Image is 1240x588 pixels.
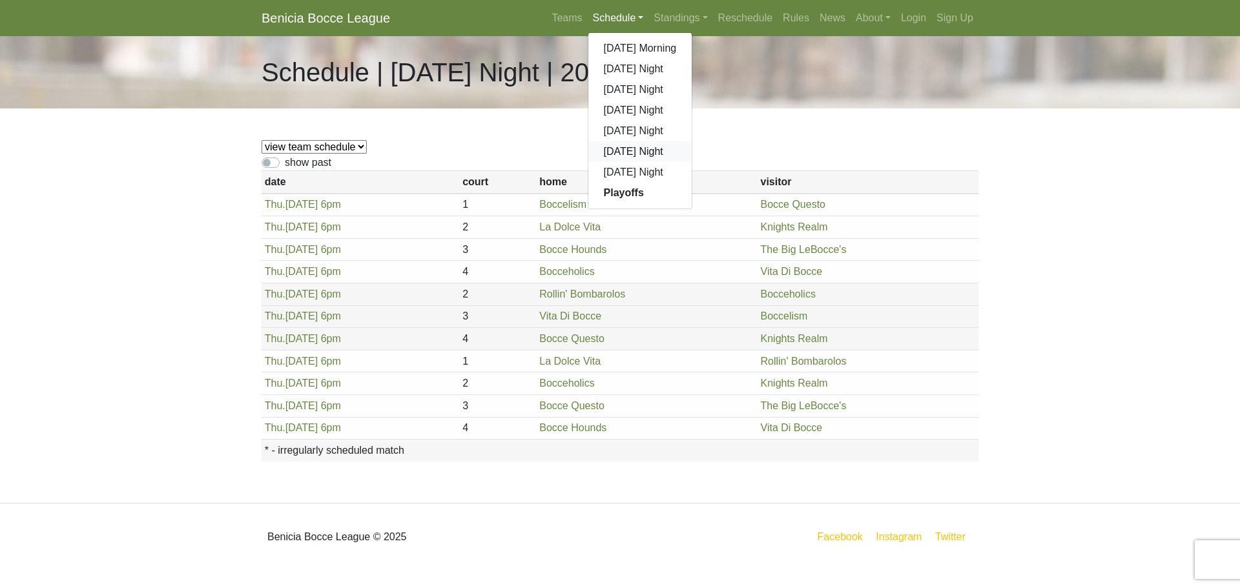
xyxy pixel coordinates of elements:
[265,356,285,367] span: Thu.
[761,199,826,210] a: Bocce Questo
[931,5,978,31] a: Sign Up
[588,38,692,59] a: [DATE] Morning
[459,216,536,239] td: 2
[588,32,693,209] div: Schedule
[265,244,285,255] span: Thu.
[459,261,536,283] td: 4
[588,162,692,183] a: [DATE] Night
[265,310,285,321] span: Thu.
[265,422,285,433] span: Thu.
[778,5,814,31] a: Rules
[262,171,459,194] th: date
[262,440,978,461] th: * - irregularly scheduled match
[873,529,924,545] a: Instagram
[539,221,601,232] a: La Dolce Vita
[588,121,692,141] a: [DATE] Night
[265,333,285,344] span: Thu.
[265,378,285,389] span: Thu.
[459,350,536,372] td: 1
[252,514,620,560] div: Benicia Bocce League © 2025
[265,422,341,433] a: Thu.[DATE] 6pm
[539,422,606,433] a: Bocce Hounds
[761,333,828,344] a: Knights Realm
[539,378,594,389] a: Bocceholics
[265,266,341,277] a: Thu.[DATE] 6pm
[536,171,757,194] th: home
[761,289,816,299] a: Bocceholics
[459,394,536,417] td: 3
[933,529,976,545] a: Twitter
[265,356,341,367] a: Thu.[DATE] 6pm
[648,5,712,31] a: Standings
[539,310,601,321] a: Vita Di Bocce
[761,221,828,232] a: Knights Realm
[265,221,285,232] span: Thu.
[459,171,536,194] th: court
[713,5,778,31] a: Reschedule
[459,238,536,261] td: 3
[539,266,594,277] a: Bocceholics
[459,372,536,395] td: 2
[896,5,931,31] a: Login
[761,356,847,367] a: Rollin' Bombarolos
[588,141,692,162] a: [DATE] Night
[761,310,808,321] a: Boccelism
[265,244,341,255] a: Thu.[DATE] 6pm
[459,194,536,216] td: 1
[539,289,625,299] a: Rollin' Bombarolos
[588,100,692,121] a: [DATE] Night
[758,171,978,194] th: visitor
[262,5,390,31] a: Benicia Bocce League
[459,417,536,440] td: 4
[265,289,341,299] a: Thu.[DATE] 6pm
[761,244,847,255] a: The Big LeBocce's
[265,333,341,344] a: Thu.[DATE] 6pm
[459,305,536,328] td: 3
[459,328,536,350] td: 4
[265,310,341,321] a: Thu.[DATE] 6pm
[265,400,341,411] a: Thu.[DATE] 6pm
[588,183,692,203] a: Playoffs
[814,5,851,31] a: News
[285,155,331,170] label: show past
[262,57,617,88] h1: Schedule | [DATE] Night | 2025
[539,244,606,255] a: Bocce Hounds
[265,266,285,277] span: Thu.
[265,199,285,210] span: Thu.
[604,187,644,198] strong: Playoffs
[761,266,823,277] a: Vita Di Bocce
[761,422,823,433] a: Vita Di Bocce
[539,333,604,344] a: Bocce Questo
[539,400,604,411] a: Bocce Questo
[539,199,586,210] a: Boccelism
[588,5,649,31] a: Schedule
[265,400,285,411] span: Thu.
[265,289,285,299] span: Thu.
[265,221,341,232] a: Thu.[DATE] 6pm
[539,356,601,367] a: La Dolce Vita
[265,378,341,389] a: Thu.[DATE] 6pm
[588,59,692,79] a: [DATE] Night
[761,400,847,411] a: The Big LeBocce's
[546,5,587,31] a: Teams
[265,199,341,210] a: Thu.[DATE] 6pm
[815,529,865,545] a: Facebook
[459,283,536,305] td: 2
[851,5,896,31] a: About
[761,378,828,389] a: Knights Realm
[588,79,692,100] a: [DATE] Night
